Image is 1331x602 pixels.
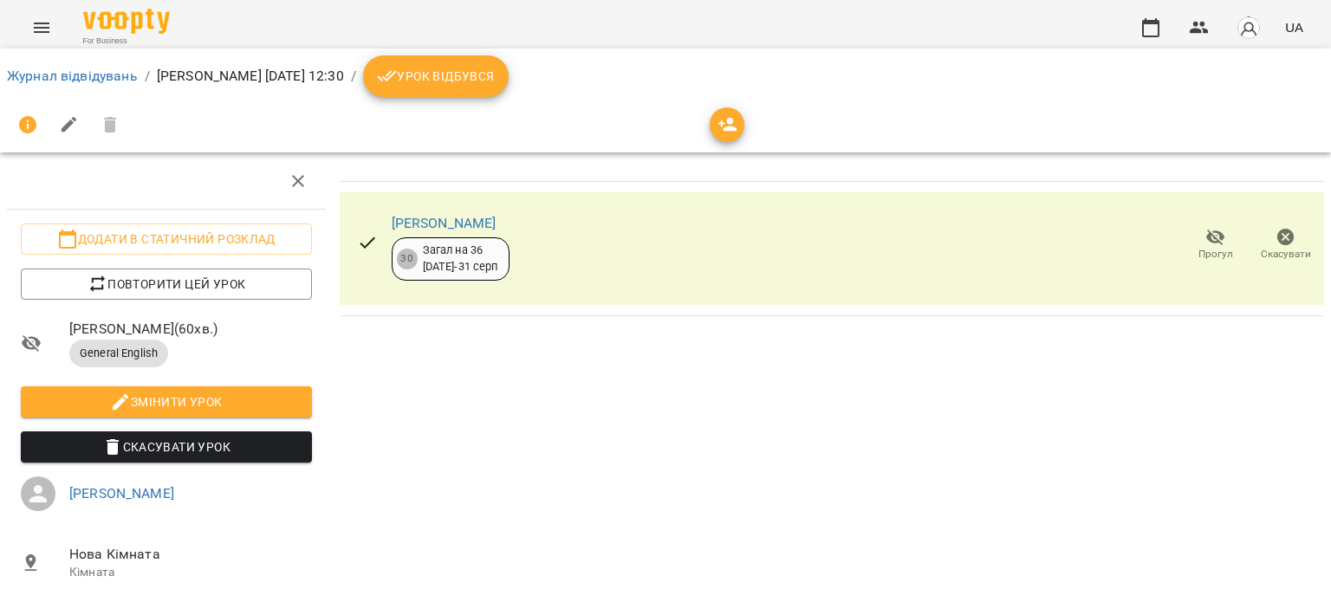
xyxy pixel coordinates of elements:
[7,68,138,84] a: Журнал відвідувань
[397,249,418,269] div: 30
[1261,247,1311,262] span: Скасувати
[392,215,497,231] a: [PERSON_NAME]
[35,392,298,412] span: Змінити урок
[1278,11,1310,43] button: UA
[377,66,495,87] span: Урок відбувся
[35,274,298,295] span: Повторити цей урок
[21,7,62,49] button: Menu
[157,66,344,87] p: [PERSON_NAME] [DATE] 12:30
[1250,221,1321,269] button: Скасувати
[69,485,174,502] a: [PERSON_NAME]
[1198,247,1233,262] span: Прогул
[69,346,168,361] span: General English
[21,269,312,300] button: Повторити цей урок
[21,223,312,255] button: Додати в статичний розклад
[21,386,312,418] button: Змінити урок
[1237,16,1261,40] img: avatar_s.png
[83,36,170,47] span: For Business
[1285,18,1303,36] span: UA
[145,66,150,87] li: /
[35,229,298,249] span: Додати в статичний розклад
[69,564,312,581] p: Кімната
[423,243,498,275] div: Загал на 36 [DATE] - 31 серп
[363,55,509,97] button: Урок відбувся
[351,66,356,87] li: /
[35,437,298,457] span: Скасувати Урок
[83,9,170,34] img: Voopty Logo
[1180,221,1250,269] button: Прогул
[21,431,312,463] button: Скасувати Урок
[69,319,312,340] span: [PERSON_NAME] ( 60 хв. )
[69,544,312,565] span: Нова Кімната
[7,55,1324,97] nav: breadcrumb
